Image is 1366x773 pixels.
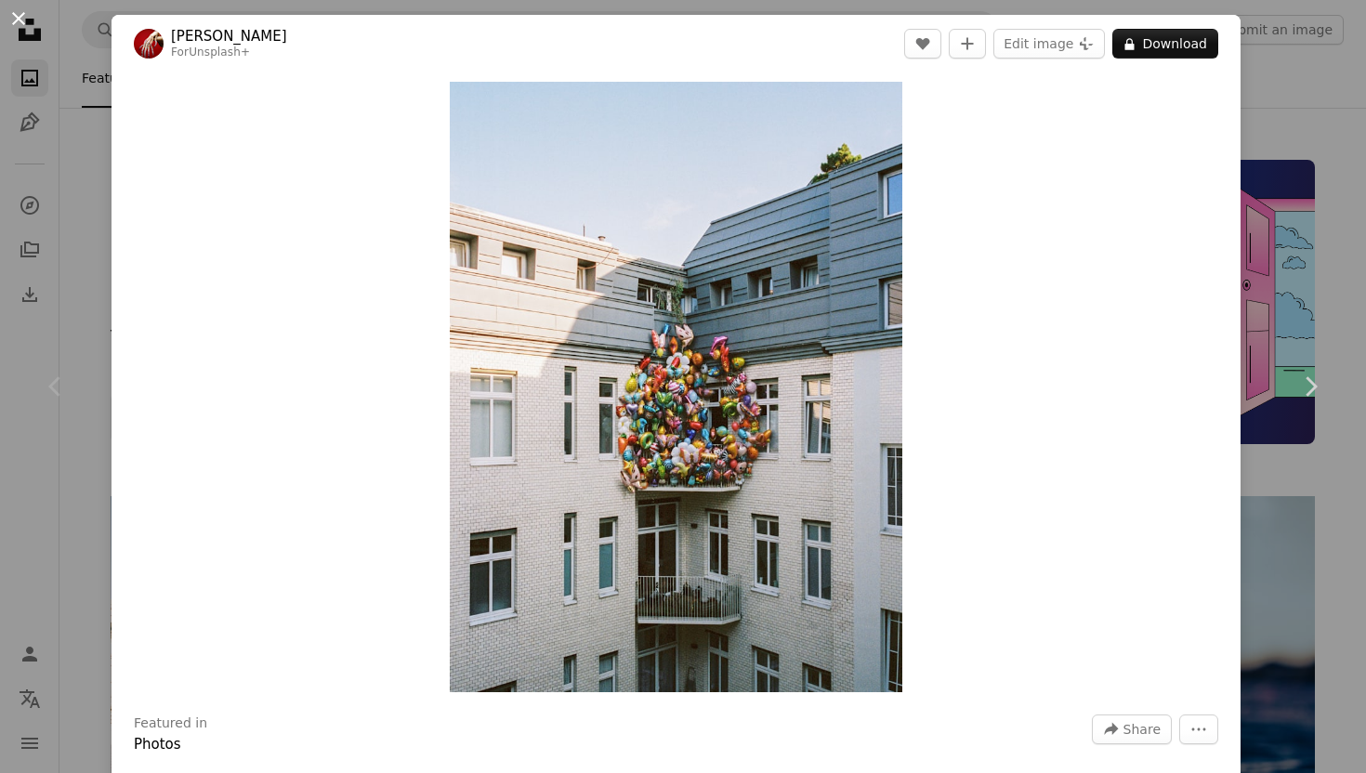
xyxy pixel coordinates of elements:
img: A large cluster of colorful balloons on a building facade. [450,82,902,692]
div: For [171,46,287,60]
button: Download [1112,29,1218,59]
button: Zoom in on this image [450,82,902,692]
button: Add to Collection [949,29,986,59]
a: Photos [134,736,181,753]
h3: Featured in [134,714,207,733]
button: Share this image [1092,714,1172,744]
span: Share [1123,715,1161,743]
button: Edit image [993,29,1105,59]
img: Go to Marlen Stahlhuth's profile [134,29,164,59]
a: Next [1254,297,1366,476]
button: More Actions [1179,714,1218,744]
a: Unsplash+ [189,46,250,59]
a: [PERSON_NAME] [171,27,287,46]
button: Like [904,29,941,59]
